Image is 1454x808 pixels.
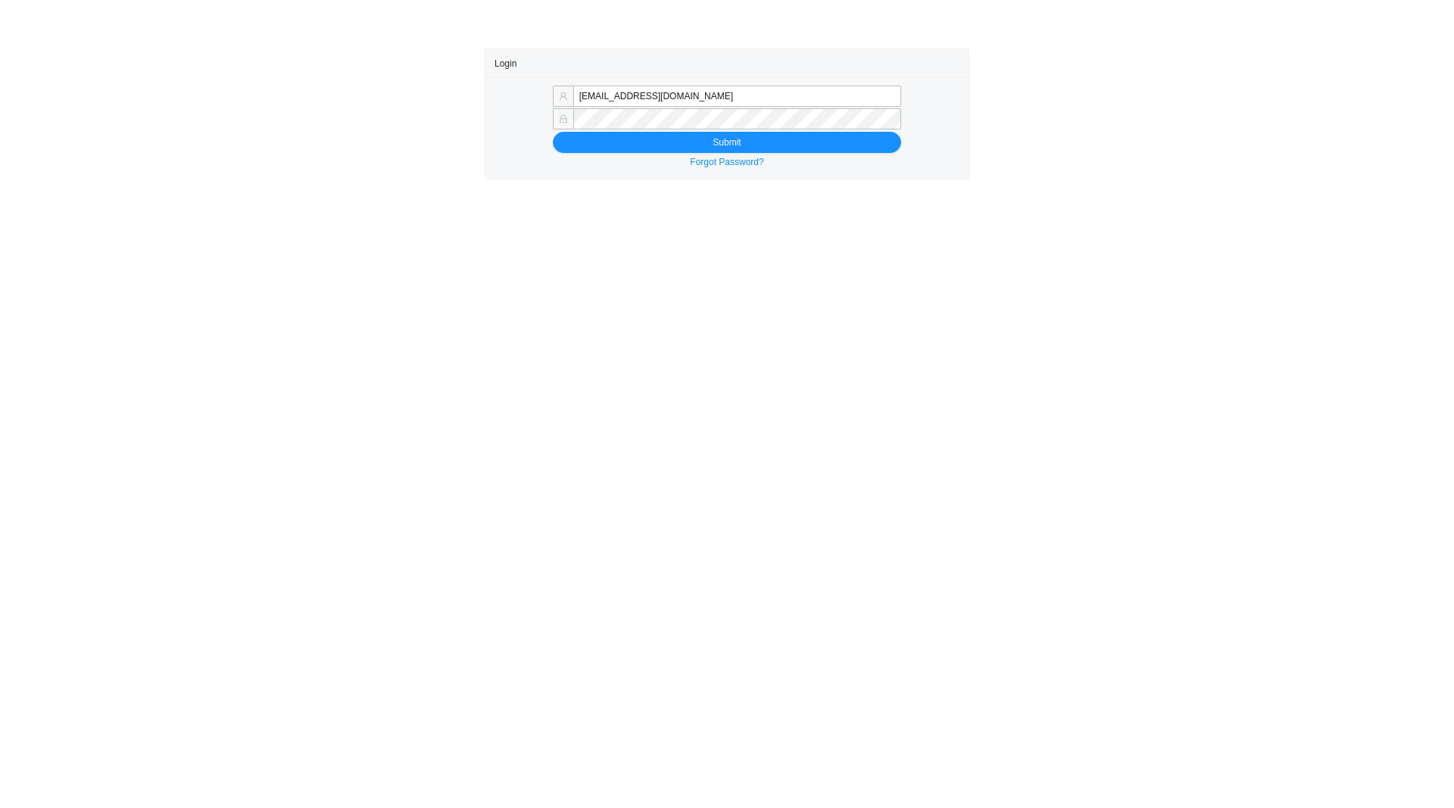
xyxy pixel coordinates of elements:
[573,86,901,107] input: Email
[553,132,901,153] button: Submit
[495,49,959,77] div: Login
[559,92,568,101] span: user
[559,114,568,123] span: lock
[713,135,741,150] span: Submit
[690,157,763,167] a: Forgot Password?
